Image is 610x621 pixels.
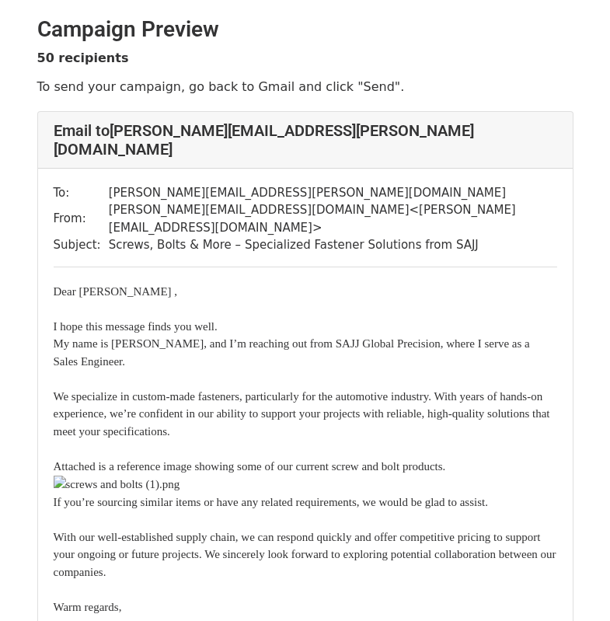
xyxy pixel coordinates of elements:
font: My name is [PERSON_NAME], and I’m reaching out from SAJJ Global Precision, where I serve as a Sal... [54,337,556,613]
td: From: [54,201,109,236]
strong: 50 recipients [37,51,129,65]
td: [PERSON_NAME][EMAIL_ADDRESS][DOMAIN_NAME] < [PERSON_NAME][EMAIL_ADDRESS][DOMAIN_NAME] > [109,201,557,236]
img: screws and bolts (1).png [54,476,180,494]
p: To send your campaign, go back to Gmail and click "Send". [37,78,573,95]
td: Screws, Bolts & More – Specialized Fastener Solutions from SAJJ [109,236,557,254]
td: [PERSON_NAME][EMAIL_ADDRESS][PERSON_NAME][DOMAIN_NAME] [109,184,557,202]
td: Subject: [54,236,109,254]
td: To: [54,184,109,202]
h2: Campaign Preview [37,16,573,43]
h4: Email to [PERSON_NAME][EMAIL_ADDRESS][PERSON_NAME][DOMAIN_NAME] [54,121,557,159]
font: I hope this message finds you well. [54,320,218,333]
font: Dear [PERSON_NAME] , [54,285,178,298]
